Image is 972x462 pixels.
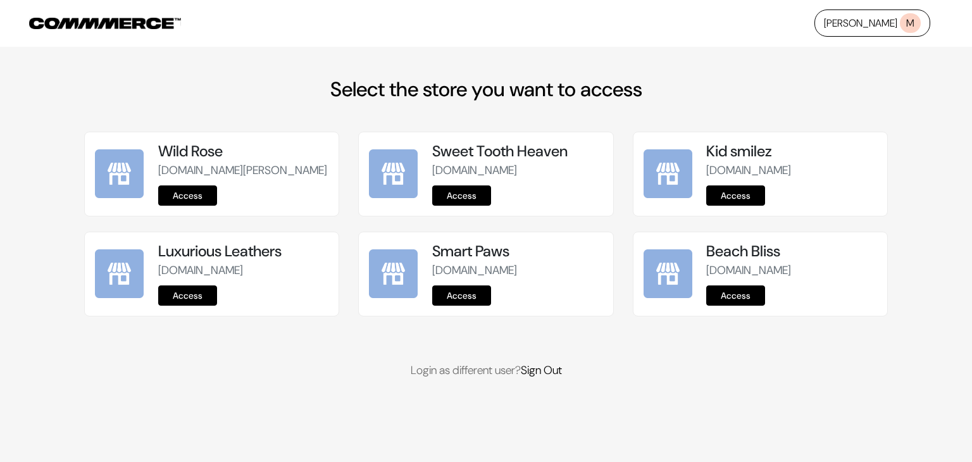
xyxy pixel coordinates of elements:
[158,285,217,306] a: Access
[706,142,876,161] h5: Kid smilez
[814,9,930,37] a: [PERSON_NAME]M
[900,13,921,33] span: M
[158,185,217,206] a: Access
[369,149,418,198] img: Sweet Tooth Heaven
[95,249,144,298] img: Luxurious Leathers
[644,149,692,198] img: Kid smilez
[158,142,328,161] h5: Wild Rose
[95,149,144,198] img: Wild Rose
[706,262,876,279] p: [DOMAIN_NAME]
[158,242,328,261] h5: Luxurious Leathers
[432,185,491,206] a: Access
[158,162,328,179] p: [DOMAIN_NAME][PERSON_NAME]
[706,285,765,306] a: Access
[521,363,562,378] a: Sign Out
[432,242,602,261] h5: Smart Paws
[706,162,876,179] p: [DOMAIN_NAME]
[158,262,328,279] p: [DOMAIN_NAME]
[432,162,602,179] p: [DOMAIN_NAME]
[369,249,418,298] img: Smart Paws
[432,285,491,306] a: Access
[432,262,602,279] p: [DOMAIN_NAME]
[84,77,888,101] h2: Select the store you want to access
[84,362,888,379] p: Login as different user?
[644,249,692,298] img: Beach Bliss
[432,142,602,161] h5: Sweet Tooth Heaven
[29,18,181,29] img: COMMMERCE
[706,242,876,261] h5: Beach Bliss
[706,185,765,206] a: Access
